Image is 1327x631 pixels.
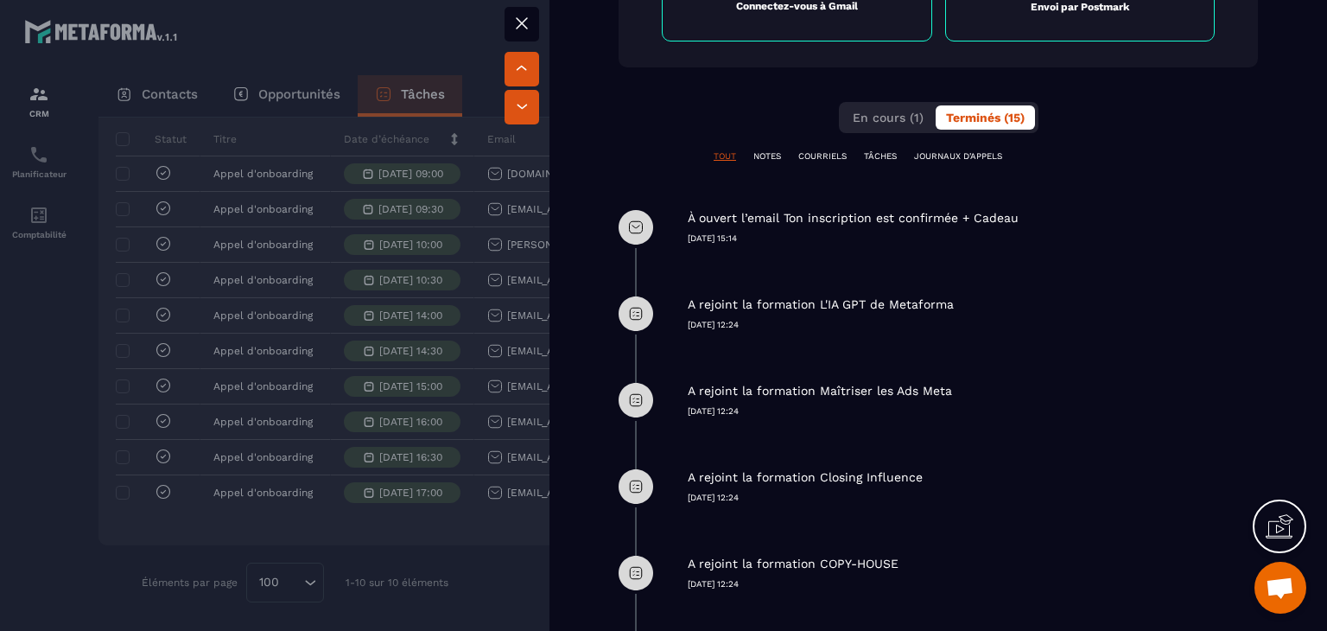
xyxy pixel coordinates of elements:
p: A rejoint la formation Closing Influence [688,469,923,486]
p: À ouvert l’email Ton inscription est confirmée + Cadeau [688,210,1019,226]
p: JOURNAUX D'APPELS [914,150,1002,163]
span: En cours (1) [853,111,924,124]
p: [DATE] 15:14 [688,233,1258,245]
button: Terminés (15) [936,105,1035,130]
p: [DATE] 12:24 [688,405,1258,417]
p: NOTES [753,150,781,163]
p: A rejoint la formation L'IA GPT de Metaforma [688,296,954,313]
p: COURRIELS [798,150,847,163]
p: [DATE] 12:24 [688,319,1258,331]
p: A rejoint la formation Maîtriser les Ads Meta [688,383,952,399]
a: Ouvrir le chat [1254,562,1306,614]
span: Terminés (15) [946,111,1025,124]
button: En cours (1) [842,105,934,130]
p: [DATE] 12:24 [688,578,1258,590]
p: TOUT [714,150,736,163]
p: [DATE] 12:24 [688,492,1258,504]
p: A rejoint la formation COPY-HOUSE [688,556,898,572]
p: TÂCHES [864,150,897,163]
